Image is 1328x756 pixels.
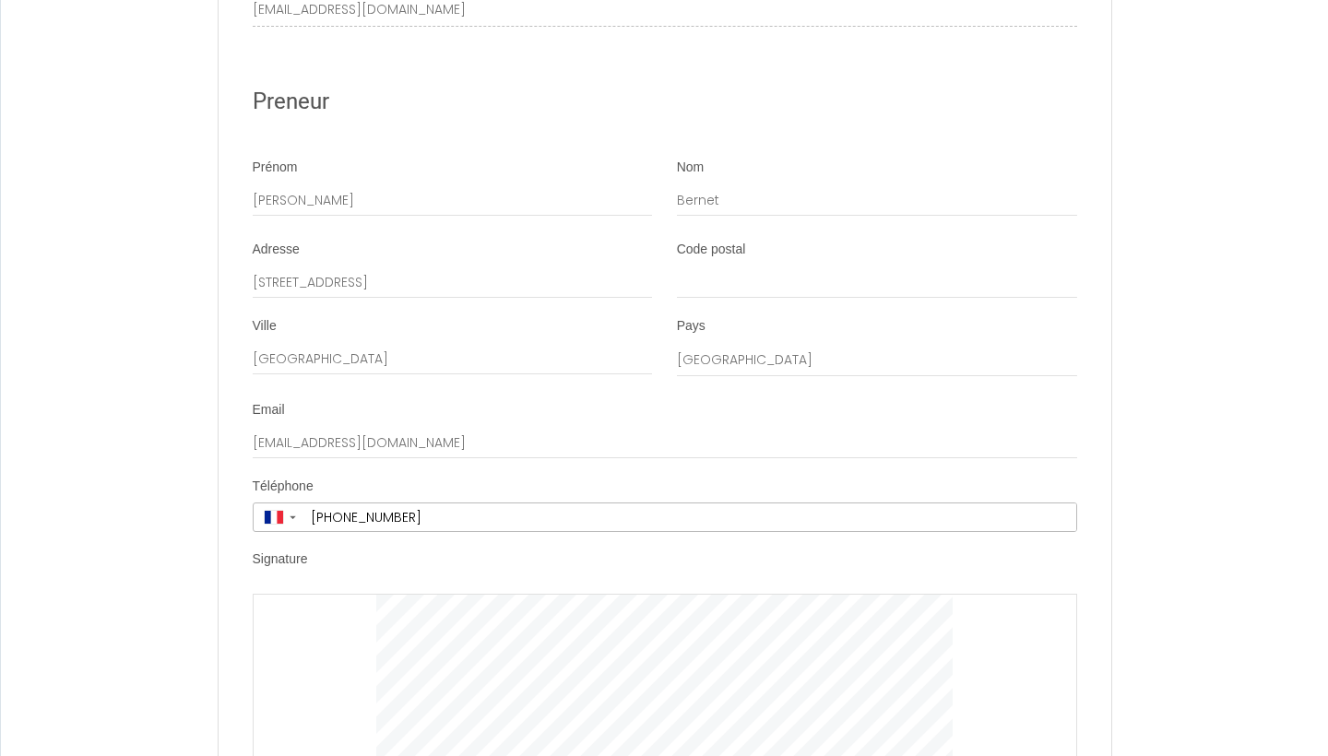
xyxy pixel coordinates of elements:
[677,317,705,336] label: Pays
[253,159,298,177] label: Prénom
[677,241,746,259] label: Code postal
[253,241,300,259] label: Adresse
[253,401,285,419] label: Email
[253,84,1077,120] h2: Preneur
[304,503,1076,531] input: +33 6 12 34 56 78
[288,514,298,521] span: ▼
[677,159,705,177] label: Nom
[253,550,308,569] label: Signature
[253,317,277,336] label: Ville
[253,478,314,496] label: Téléphone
